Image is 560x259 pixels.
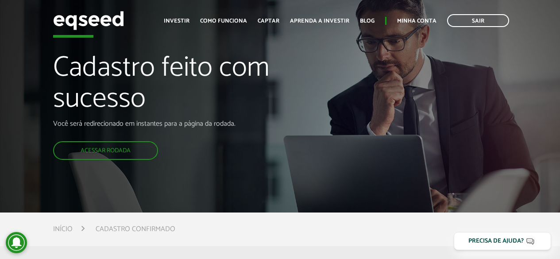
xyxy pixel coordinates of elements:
a: Sair [447,14,509,27]
a: Aprenda a investir [290,18,349,24]
li: Cadastro confirmado [96,223,175,235]
a: Captar [258,18,279,24]
a: Minha conta [397,18,436,24]
a: Acessar rodada [53,141,158,160]
a: Investir [164,18,189,24]
a: Como funciona [200,18,247,24]
a: Blog [360,18,375,24]
a: Início [53,226,73,233]
h1: Cadastro feito com sucesso [53,53,320,120]
p: Você será redirecionado em instantes para a página da rodada. [53,120,320,128]
img: EqSeed [53,9,124,32]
